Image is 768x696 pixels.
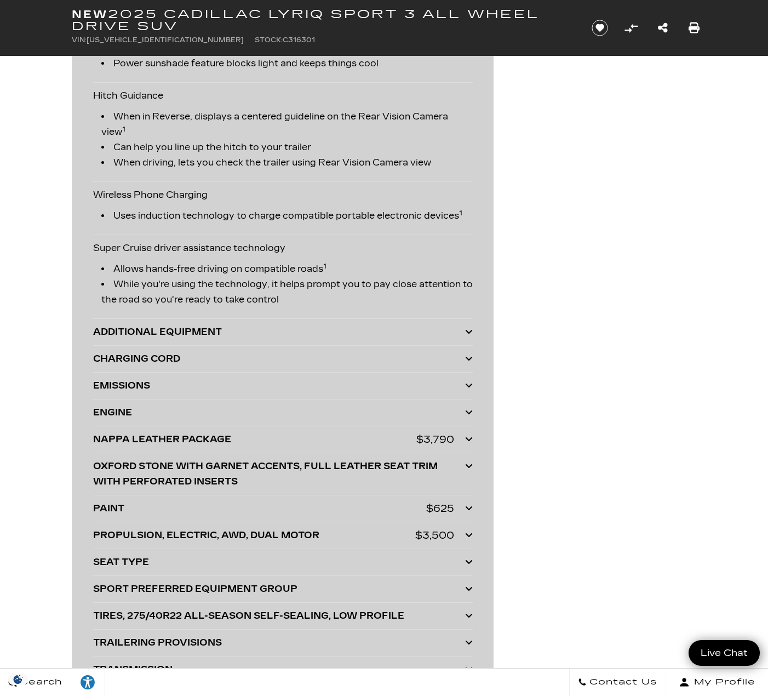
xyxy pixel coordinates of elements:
button: Compare Vehicle [623,20,639,36]
span: My Profile [690,675,755,690]
li: When in Reverse, displays a centered guideline on the Rear Vision Camera view [101,109,473,140]
div: SEAT TYPE [93,555,465,570]
li: Allows hands-free driving on compatible roads [101,261,473,277]
div: TRAILERING PROVISIONS [93,635,465,651]
a: Explore your accessibility options [71,669,105,696]
img: Opt-Out Icon [5,674,31,685]
a: Share this New 2025 Cadillac LYRIQ Sport 3 All Wheel Drive SUV [658,20,668,36]
button: Open user profile menu [666,669,768,696]
li: Uses induction technology to charge compatible portable electronic devices [101,208,473,224]
div: ENGINE [93,405,465,420]
span: [US_VEHICLE_IDENTIFICATION_NUMBER] [87,36,244,44]
strong: New [72,8,108,21]
sup: 1 [459,209,462,217]
li: While you're using the technology, it helps prompt you to pay close attention to the road so you'... [101,277,473,307]
div: Wireless Phone Charging [93,182,473,235]
section: Click to Open Cookie Consent Modal [5,674,31,685]
span: Search [17,675,62,690]
span: Stock: [255,36,283,44]
h1: 2025 Cadillac LYRIQ Sport 3 All Wheel Drive SUV [72,8,573,32]
sup: 1 [122,125,125,133]
a: Print this New 2025 Cadillac LYRIQ Sport 3 All Wheel Drive SUV [689,20,700,36]
div: CHARGING CORD [93,351,465,367]
div: NAPPA LEATHER PACKAGE [93,432,416,447]
span: Live Chat [695,647,753,659]
div: Explore your accessibility options [71,674,104,691]
div: $625 [426,501,454,516]
div: SPORT PREFERRED EQUIPMENT GROUP [93,581,465,597]
div: $3,790 [416,432,454,447]
span: Contact Us [587,675,657,690]
li: When driving, lets you check the trailer using Rear Vision Camera view [101,155,473,170]
span: VIN: [72,36,87,44]
div: ADDITIONAL EQUIPMENT [93,324,465,340]
div: OXFORD STONE WITH GARNET ACCENTS, FULL LEATHER SEAT TRIM WITH PERFORATED INSERTS [93,459,465,489]
button: Save vehicle [588,19,612,37]
div: TRANSMISSION [93,662,465,677]
div: PAINT [93,501,426,516]
a: Live Chat [689,640,760,666]
a: Contact Us [569,669,666,696]
div: Super Cruise driver assistance technology [93,235,473,319]
div: Hitch Guidance [93,83,473,182]
span: C316301 [283,36,315,44]
sup: 1 [323,263,326,270]
div: $3,500 [415,528,454,543]
div: TIRES, 275/40R22 ALL-SEASON SELF-SEALING, LOW PROFILE [93,608,465,624]
div: PROPULSION, ELECTRIC, AWD, DUAL MOTOR [93,528,415,543]
li: Can help you line up the hitch to your trailer [101,140,473,155]
div: EMISSIONS [93,378,465,393]
li: Power sunshade feature blocks light and keeps things cool [101,56,473,71]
